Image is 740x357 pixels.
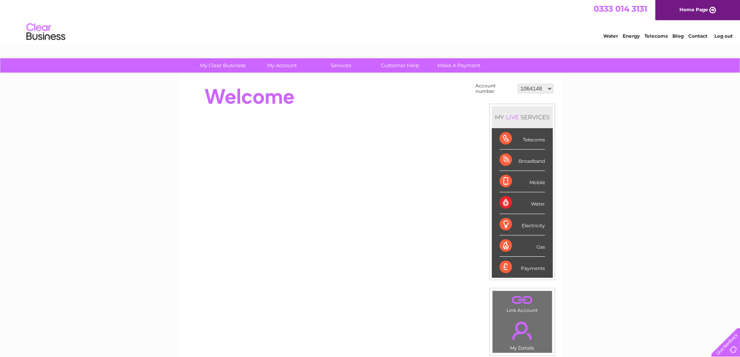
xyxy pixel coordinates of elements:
[309,58,373,73] a: Services
[688,33,707,39] a: Contact
[603,33,618,39] a: Water
[500,150,545,171] div: Broadband
[500,257,545,278] div: Payments
[250,58,314,73] a: My Account
[427,58,491,73] a: Make A Payment
[474,81,516,96] td: Account number
[187,4,554,38] div: Clear Business is a trading name of Verastar Limited (registered in [GEOGRAPHIC_DATA] No. 3667643...
[672,33,684,39] a: Blog
[500,235,545,257] div: Gas
[623,33,640,39] a: Energy
[500,171,545,192] div: Mobile
[191,58,255,73] a: My Clear Business
[500,128,545,150] div: Telecoms
[504,113,521,121] div: LIVE
[644,33,668,39] a: Telecoms
[714,33,733,39] a: Log out
[368,58,432,73] a: Customer Help
[492,291,552,315] td: Link Account
[492,106,553,128] div: MY SERVICES
[594,4,647,14] a: 0333 014 3131
[494,317,550,344] a: .
[500,192,545,214] div: Water
[492,315,552,353] td: My Details
[494,293,550,306] a: .
[26,20,66,44] img: logo.png
[500,214,545,235] div: Electricity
